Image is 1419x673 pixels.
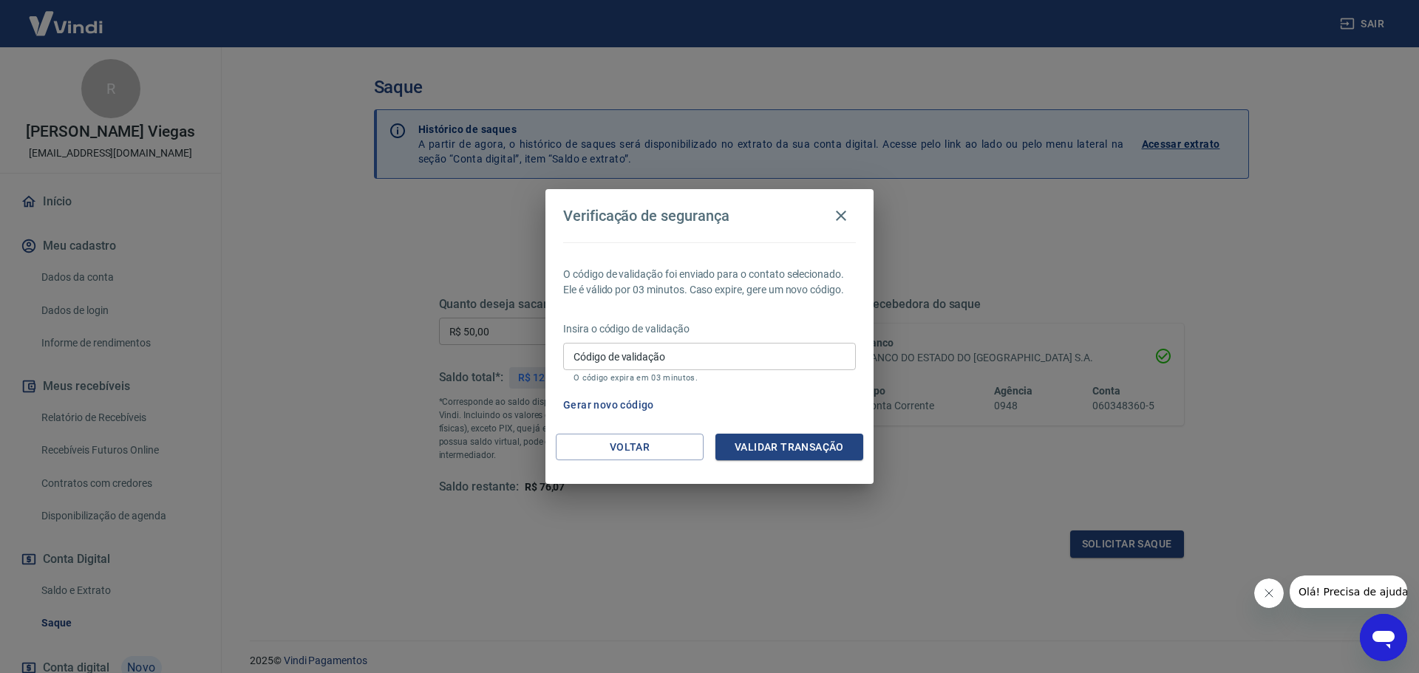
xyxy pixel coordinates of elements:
[563,321,856,337] p: Insira o código de validação
[715,434,863,461] button: Validar transação
[563,267,856,298] p: O código de validação foi enviado para o contato selecionado. Ele é válido por 03 minutos. Caso e...
[1360,614,1407,661] iframe: Botão para abrir a janela de mensagens
[9,10,124,22] span: Olá! Precisa de ajuda?
[1254,578,1284,608] iframe: Fechar mensagem
[556,434,704,461] button: Voltar
[574,373,845,383] p: O código expira em 03 minutos.
[1290,575,1407,608] iframe: Mensagem da empresa
[563,207,729,225] h4: Verificação de segurança
[557,392,660,419] button: Gerar novo código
